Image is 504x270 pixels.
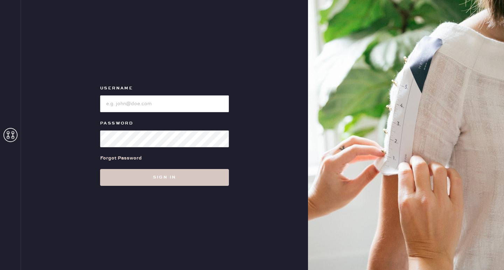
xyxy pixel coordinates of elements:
label: Username [100,84,229,93]
input: e.g. john@doe.com [100,95,229,112]
button: Sign in [100,169,229,186]
div: Forgot Password [100,154,142,162]
a: Forgot Password [100,147,142,169]
label: Password [100,119,229,128]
